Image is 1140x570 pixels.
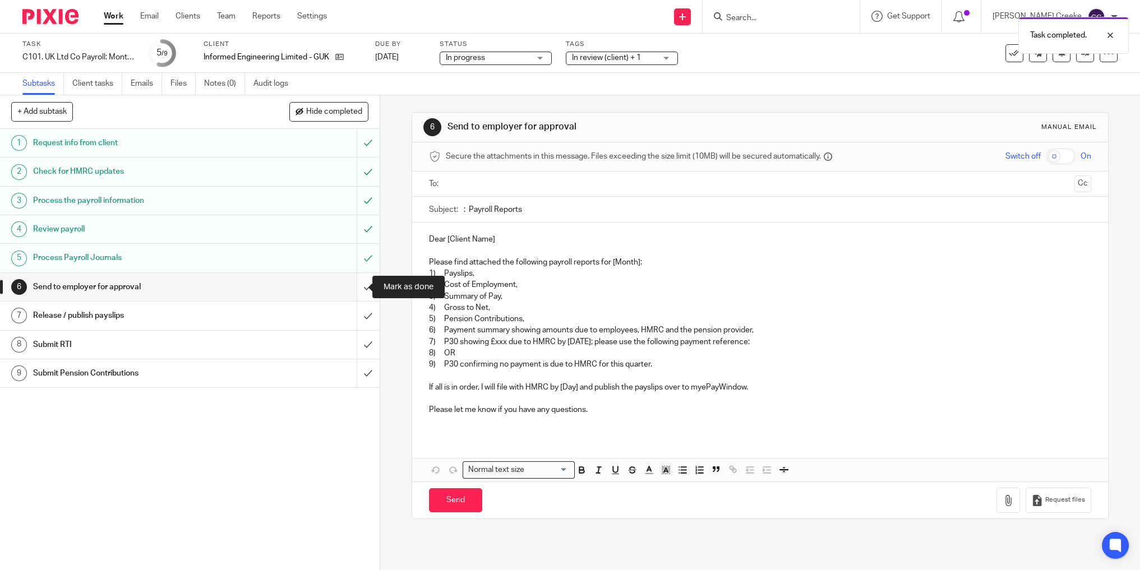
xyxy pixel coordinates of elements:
[429,257,1091,268] p: Please find attached the following payroll reports for [Month]:
[176,11,200,22] a: Clients
[22,9,79,24] img: Pixie
[528,464,568,476] input: Search for option
[440,40,552,49] label: Status
[104,11,123,22] a: Work
[156,47,168,59] div: 5
[1045,495,1085,504] span: Request files
[170,73,196,95] a: Files
[72,73,122,95] a: Client tasks
[22,52,135,63] div: C101. UK Ltd Co Payroll: Monthly
[447,121,784,133] h1: Send to employer for approval
[429,488,482,512] input: Send
[33,221,241,238] h1: Review payroll
[1041,123,1097,132] div: Manual email
[429,234,1091,245] p: Dear [Client Name]
[253,73,297,95] a: Audit logs
[33,135,241,151] h1: Request info from client
[33,163,241,180] h1: Check for HMRC updates
[1005,151,1041,162] span: Switch off
[572,54,641,62] span: In review (client) + 1
[446,54,485,62] span: In progress
[33,365,241,382] h1: Submit Pension Contributions
[11,164,27,180] div: 2
[429,347,1091,359] p: 8) OR
[429,313,1091,325] p: 5) Pension Contributions,
[429,204,458,215] label: Subject:
[297,11,327,22] a: Settings
[375,53,399,61] span: [DATE]
[1087,8,1105,26] img: svg%3E
[131,73,162,95] a: Emails
[217,11,236,22] a: Team
[429,336,1091,347] p: 7) P30 showing £xxx due to HMRC by [DATE]; please use the following payment reference:
[463,461,575,479] div: Search for option
[375,40,426,49] label: Due by
[429,325,1091,336] p: 6) Payment summary showing amounts due to employees, HMRC and the pension provider,
[11,135,27,151] div: 1
[429,268,1091,279] p: 1) Payslips,
[446,151,821,162] span: Secure the attachments in this message. Files exceeding the size limit (10MB) will be secured aut...
[566,40,678,49] label: Tags
[33,192,241,209] h1: Process the payroll information
[11,102,73,121] button: + Add subtask
[11,308,27,323] div: 7
[11,365,27,381] div: 9
[33,279,241,295] h1: Send to employer for approval
[161,50,168,57] small: /9
[429,382,1091,393] p: If all is in order, I will file with HMRC by [Day] and publish the payslips over to myePayWindow.
[204,73,245,95] a: Notes (0)
[1026,488,1091,513] button: Request files
[429,178,441,189] label: To:
[429,302,1091,313] p: 4) Gross to Net,
[22,40,135,49] label: Task
[140,11,159,22] a: Email
[252,11,280,22] a: Reports
[11,251,27,266] div: 5
[33,307,241,324] h1: Release / publish payslips
[289,102,368,121] button: Hide completed
[1074,175,1091,192] button: Cc
[33,336,241,353] h1: Submit RTI
[11,337,27,353] div: 8
[429,359,1091,370] p: 9) P30 confirming no payment is due to HMRC for this quarter.
[429,279,1091,290] p: 2) Cost of Employment,
[429,291,1091,302] p: 3) Summary of Pay,
[423,118,441,136] div: 6
[33,249,241,266] h1: Process Payroll Journals
[11,221,27,237] div: 4
[465,464,527,476] span: Normal text size
[22,73,64,95] a: Subtasks
[306,108,362,117] span: Hide completed
[11,193,27,208] div: 3
[1030,30,1087,41] p: Task completed.
[1081,151,1091,162] span: On
[11,279,27,295] div: 6
[429,404,1091,415] p: Please let me know if you have any questions.
[204,40,361,49] label: Client
[204,52,330,63] p: Informed Engineering Limited - GUK2498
